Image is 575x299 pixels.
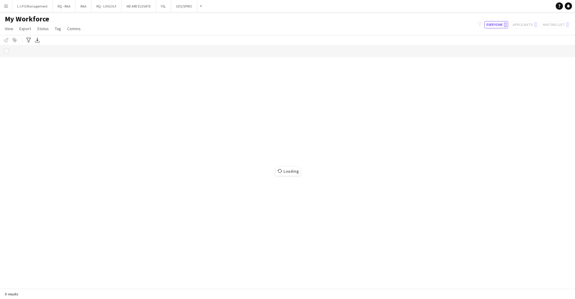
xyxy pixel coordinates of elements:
[76,0,92,12] button: RAA
[122,0,156,12] button: WE ARE ELEVATE
[55,26,61,31] span: Tag
[92,0,122,12] button: RQ - LIVGOLF
[504,22,507,27] span: 0
[276,167,301,176] span: Loading
[67,26,81,31] span: Comms
[171,0,197,12] button: GES/SPIRO
[37,26,49,31] span: Status
[34,36,41,44] app-action-btn: Export XLSX
[484,21,508,28] button: Everyone0
[35,25,51,33] a: Status
[65,25,83,33] a: Comms
[25,36,32,44] app-action-btn: Advanced filters
[53,0,76,12] button: RQ - RAA
[17,25,33,33] a: Export
[12,0,53,12] button: L.I.P.S Management
[2,25,16,33] a: View
[5,26,13,31] span: View
[5,14,49,24] span: My Workforce
[19,26,31,31] span: Export
[156,0,171,12] button: YSL
[52,25,64,33] a: Tag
